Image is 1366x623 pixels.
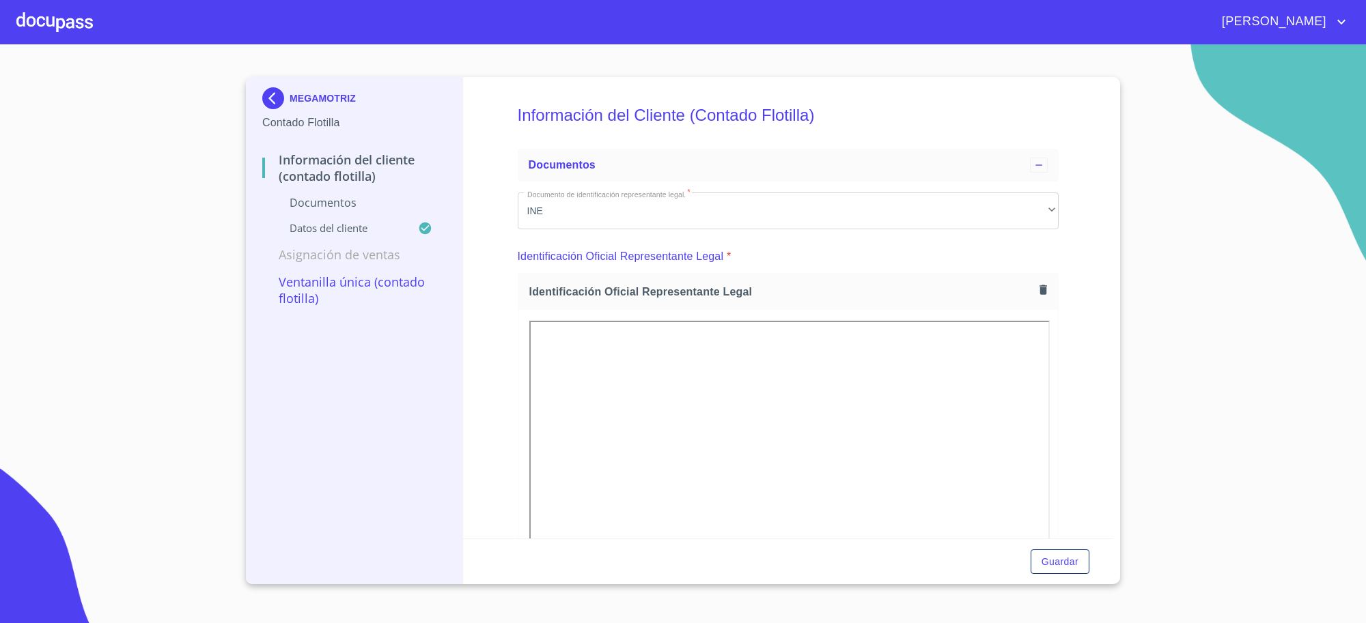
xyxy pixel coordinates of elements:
[262,115,446,131] p: Contado Flotilla
[1031,549,1089,575] button: Guardar
[262,274,446,306] p: Ventanilla Única (Contado Flotilla)
[529,159,596,171] span: Documentos
[1212,11,1350,33] button: account of current user
[1042,553,1078,570] span: Guardar
[262,221,418,235] p: Datos del cliente
[262,195,446,210] p: Documentos
[518,87,1059,143] h5: Información del Cliente (Contado Flotilla)
[262,246,446,263] p: Asignación de Ventas
[518,149,1059,182] div: Documentos
[262,87,446,115] div: MEGAMOTRIZ
[518,192,1059,229] div: INE
[262,151,446,184] p: Información del Cliente (Contado Flotilla)
[262,87,290,109] img: Docupass spot blue
[290,93,356,104] p: MEGAMOTRIZ
[529,285,1034,299] span: Identificación Oficial Representante Legal
[518,248,724,265] p: Identificación Oficial Representante Legal
[1212,11,1333,33] span: [PERSON_NAME]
